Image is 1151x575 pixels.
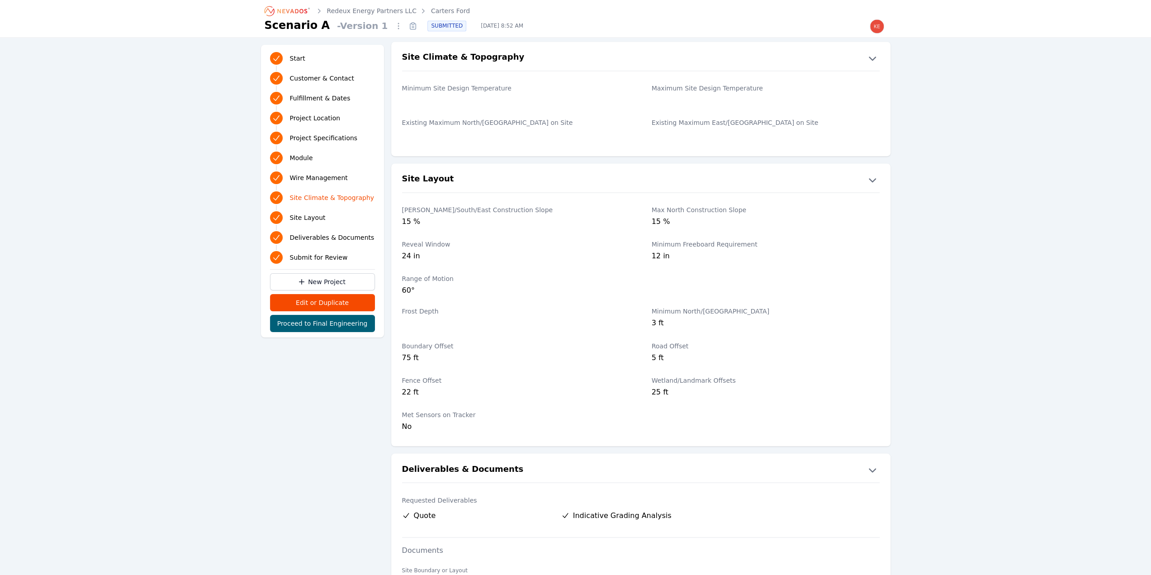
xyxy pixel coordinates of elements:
[431,6,470,15] a: Carters Ford
[391,172,890,187] button: Site Layout
[270,273,375,290] a: New Project
[290,153,313,162] span: Module
[270,315,375,332] button: Proceed to Final Engineering
[652,352,880,365] div: 5 ft
[265,4,470,18] nav: Breadcrumb
[402,421,630,432] div: No
[290,173,348,182] span: Wire Management
[270,50,375,266] nav: Progress
[290,74,354,83] span: Customer & Contact
[402,559,880,574] dt: Site Boundary or Layout
[402,172,454,187] h2: Site Layout
[290,114,341,123] span: Project Location
[652,205,880,214] label: Max North Construction Slope
[391,546,454,554] label: Documents
[652,386,880,399] div: 25 ft
[402,341,630,350] label: Boundary Offset
[290,94,351,103] span: Fulfillment & Dates
[414,510,436,521] span: Quote
[652,251,880,263] div: 12 in
[652,341,880,350] label: Road Offset
[402,352,630,365] div: 75 ft
[652,307,880,316] label: Minimum North/[GEOGRAPHIC_DATA]
[402,118,630,127] label: Existing Maximum North/[GEOGRAPHIC_DATA] on Site
[652,84,880,93] label: Maximum Site Design Temperature
[402,51,525,65] h2: Site Climate & Topography
[402,240,630,249] label: Reveal Window
[402,216,630,229] div: 15 %
[402,462,524,477] h2: Deliverables & Documents
[402,84,630,93] label: Minimum Site Design Temperature
[652,216,880,229] div: 15 %
[290,233,374,242] span: Deliverables & Documents
[427,20,466,31] div: SUBMITTED
[402,251,630,263] div: 24 in
[265,18,330,33] h1: Scenario A
[652,240,880,249] label: Minimum Freeboard Requirement
[333,19,391,32] span: - Version 1
[402,307,630,316] label: Frost Depth
[402,375,630,385] label: Fence Offset
[402,205,630,214] label: [PERSON_NAME]/South/East Construction Slope
[327,6,417,15] a: Redeux Energy Partners LLC
[402,285,630,296] div: 60°
[290,213,326,222] span: Site Layout
[652,375,880,385] label: Wetland/Landmark Offsets
[402,274,630,283] label: Range of Motion
[652,118,880,127] label: Existing Maximum East/[GEOGRAPHIC_DATA] on Site
[290,253,348,262] span: Submit for Review
[652,318,880,330] div: 3 ft
[270,294,375,311] button: Edit or Duplicate
[870,19,884,33] img: kevin.west@nevados.solar
[290,193,374,202] span: Site Climate & Topography
[402,410,630,419] label: Met Sensors on Tracker
[391,51,890,65] button: Site Climate & Topography
[573,510,672,521] span: Indicative Grading Analysis
[290,54,305,63] span: Start
[391,462,890,477] button: Deliverables & Documents
[402,495,880,504] label: Requested Deliverables
[402,386,630,399] div: 22 ft
[474,22,531,29] span: [DATE] 8:52 AM
[290,133,358,143] span: Project Specifications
